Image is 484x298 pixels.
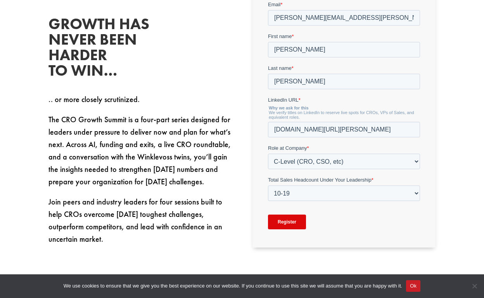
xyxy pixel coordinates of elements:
[48,16,165,82] h2: Growth has never been harder to win…
[470,282,478,290] span: No
[48,197,222,244] span: Join peers and industry leaders for four sessions built to help CROs overcome [DATE] toughest cha...
[48,94,140,104] span: .. or more closely scrutinized.
[64,282,402,290] span: We use cookies to ensure that we give you the best experience on our website. If you continue to ...
[268,1,420,236] iframe: Form 0
[406,280,420,292] button: Ok
[48,114,231,187] span: The CRO Growth Summit is a four-part series designed for leaders under pressure to deliver now an...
